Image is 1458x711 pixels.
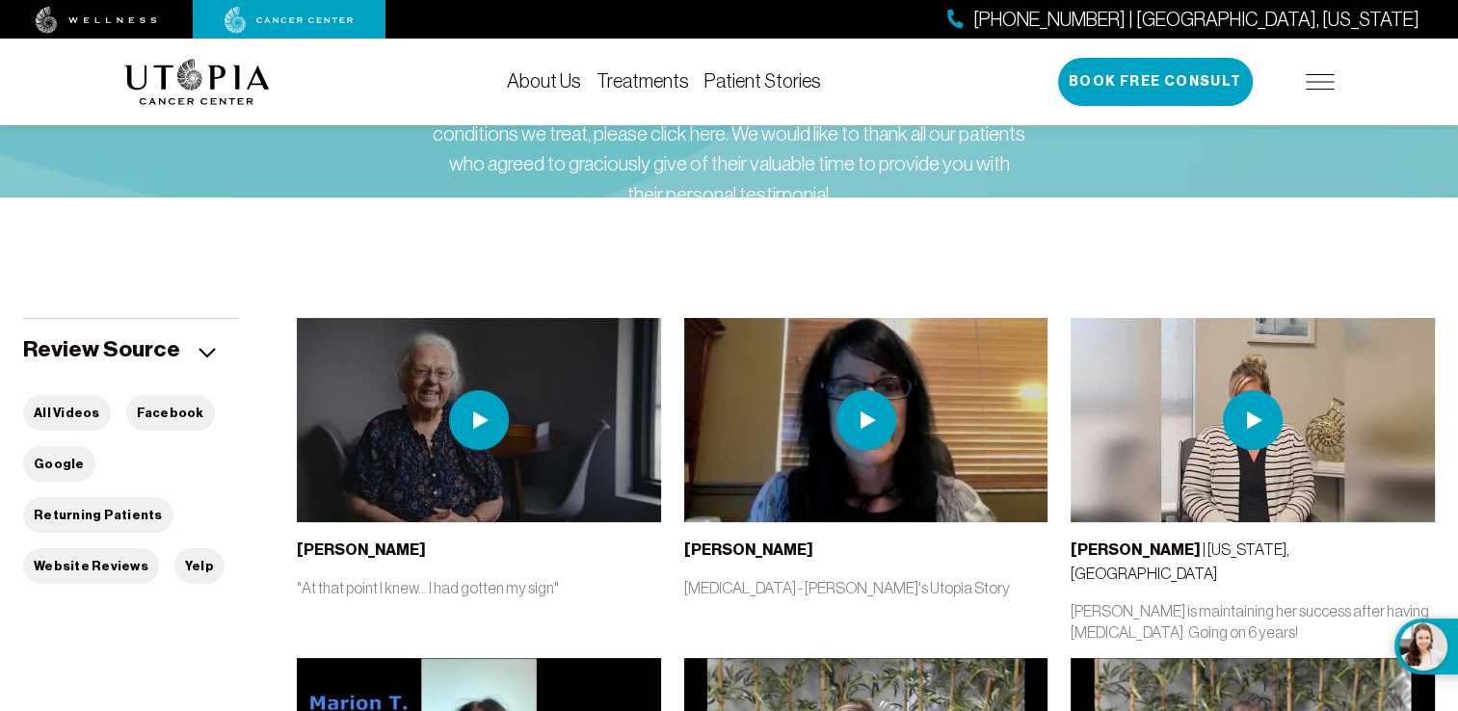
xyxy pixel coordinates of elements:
img: thumbnail [684,318,1048,522]
button: Book Free Consult [1058,58,1253,106]
button: Facebook [126,395,215,431]
p: [MEDICAL_DATA] - [PERSON_NAME]'s Utopia Story [684,577,1048,598]
img: play icon [836,390,896,450]
img: icon [199,348,216,358]
a: Treatments [596,70,689,92]
button: Returning Patients [23,497,173,533]
span: [PHONE_NUMBER] | [GEOGRAPHIC_DATA], [US_STATE] [973,6,1419,34]
b: [PERSON_NAME] [297,540,426,559]
button: All Videos [23,395,111,431]
p: "At that point I knew... I had gotten my sign" [297,577,661,598]
span: | [US_STATE], [GEOGRAPHIC_DATA] [1071,540,1288,582]
button: Yelp [174,548,225,584]
a: Patient Stories [704,70,821,92]
a: About Us [507,70,581,92]
img: play icon [1223,390,1283,450]
img: wellness [36,7,157,34]
img: thumbnail [1071,318,1435,522]
p: [PERSON_NAME] is maintaining her success after having [MEDICAL_DATA]. Going on 6 years! [1071,600,1435,643]
button: Website Reviews [23,548,159,584]
img: thumbnail [297,318,661,522]
img: play icon [449,390,509,450]
img: cancer center [225,7,354,34]
button: Google [23,446,95,482]
b: [PERSON_NAME] [1071,540,1200,559]
img: icon-hamburger [1306,74,1335,90]
img: logo [124,59,270,105]
a: [PHONE_NUMBER] | [GEOGRAPHIC_DATA], [US_STATE] [947,6,1419,34]
b: [PERSON_NAME] [684,540,813,559]
h5: Review Source [23,334,180,364]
